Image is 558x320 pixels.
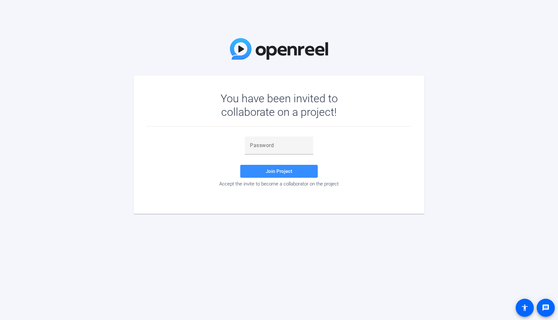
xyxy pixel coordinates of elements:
[202,92,356,119] div: You have been invited to collaborate on a project!
[230,38,328,60] img: OpenReel Logo
[521,304,529,312] mat-icon: accessibility
[147,181,411,187] div: Accept the invite to become a collaborator on the project
[250,142,308,149] input: Password
[266,168,292,174] span: Join Project
[542,304,550,312] mat-icon: message
[240,165,318,178] button: Join Project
